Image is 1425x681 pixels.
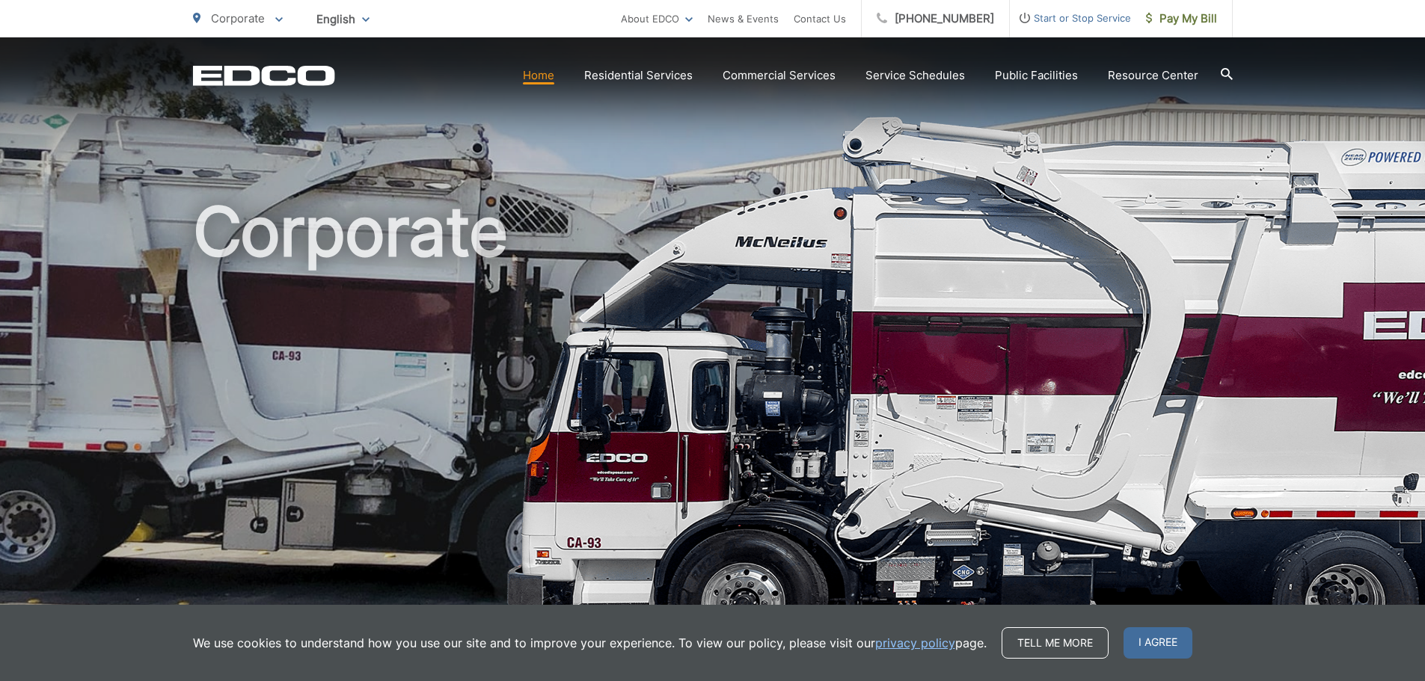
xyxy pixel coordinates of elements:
p: We use cookies to understand how you use our site and to improve your experience. To view our pol... [193,634,987,652]
a: Contact Us [794,10,846,28]
a: Residential Services [584,67,693,84]
a: Service Schedules [865,67,965,84]
a: About EDCO [621,10,693,28]
span: Pay My Bill [1146,10,1217,28]
a: News & Events [708,10,779,28]
a: privacy policy [875,634,955,652]
a: EDCD logo. Return to the homepage. [193,65,335,86]
span: Corporate [211,11,265,25]
a: Public Facilities [995,67,1078,84]
a: Home [523,67,554,84]
span: English [305,6,381,32]
a: Commercial Services [723,67,836,84]
span: I agree [1124,627,1192,659]
a: Tell me more [1002,627,1109,659]
h1: Corporate [193,194,1233,668]
a: Resource Center [1108,67,1198,84]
